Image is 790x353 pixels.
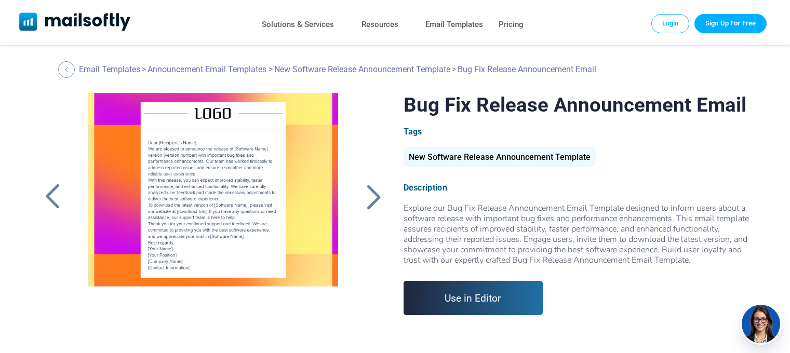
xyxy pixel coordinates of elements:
[404,147,596,167] div: New Software Release Announcement Template
[404,203,751,265] div: Explore our Bug Fix Release Announcement Email Template designed to inform users about a software...
[148,64,266,74] a: Announcement Email Templates
[361,17,398,32] a: Resources
[58,61,77,78] a: Back
[651,14,690,33] a: Login
[425,17,483,32] a: Email Templates
[404,183,751,193] div: Description
[694,14,767,33] a: Trial
[262,17,334,32] a: Solutions & Services
[404,127,751,137] div: Tags
[499,17,524,32] a: Pricing
[274,64,450,74] a: New Software Release Announcement Template
[360,183,386,210] a: Back
[19,12,131,33] a: Mailsoftly
[79,64,140,74] a: Email Templates
[404,156,596,161] a: New Software Release Announcement Template
[404,281,543,315] a: Use in Editor
[74,93,352,352] a: Bug Fix Release Announcement Email
[404,93,751,116] h1: Bug Fix Release Announcement Email
[39,183,65,210] a: Back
